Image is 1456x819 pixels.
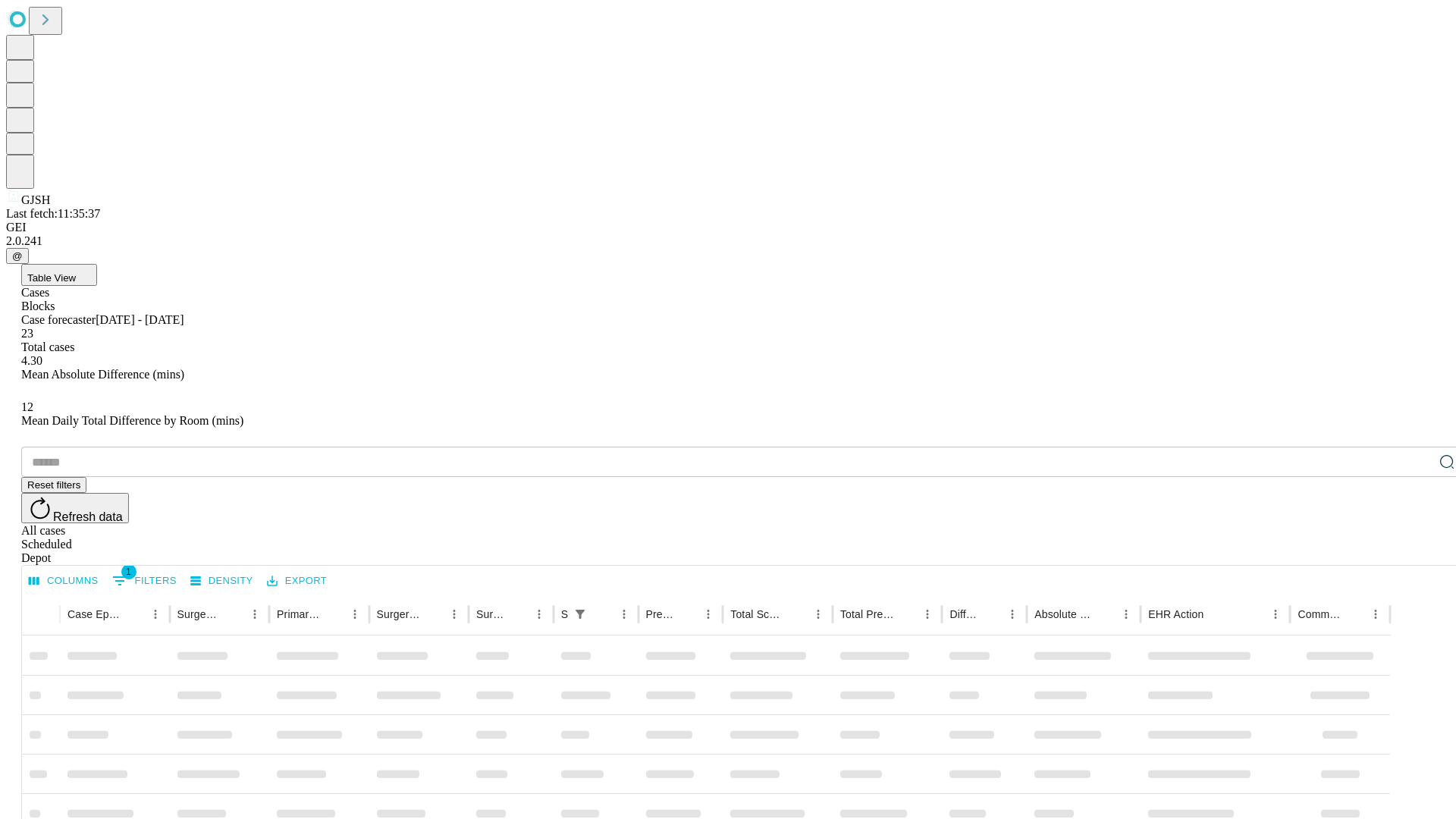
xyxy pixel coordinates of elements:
[840,608,895,620] div: Total Predicted Duration
[21,340,74,353] span: Total cases
[917,604,938,625] button: Menu
[53,510,123,523] span: Refresh data
[263,570,331,593] button: Export
[21,313,96,326] span: Case forecaster
[96,313,184,326] span: [DATE] - [DATE]
[592,604,613,625] button: Sort
[476,608,506,620] div: Surgery Date
[613,604,635,625] button: Menu
[1094,604,1116,625] button: Sort
[561,608,568,620] div: Scheduled In Room Duration
[145,604,166,625] button: Menu
[21,477,86,493] button: Reset filters
[27,272,76,284] span: Table View
[570,604,591,625] div: 1 active filter
[27,479,80,491] span: Reset filters
[786,604,808,625] button: Sort
[21,354,42,367] span: 4.30
[67,608,122,620] div: Case Epic Id
[6,234,1450,248] div: 2.0.241
[646,608,676,620] div: Predicted In Room Duration
[25,570,102,593] button: Select columns
[1344,604,1365,625] button: Sort
[21,493,129,523] button: Refresh data
[730,608,785,620] div: Total Scheduled Duration
[507,604,529,625] button: Sort
[529,604,550,625] button: Menu
[698,604,719,625] button: Menu
[1034,608,1093,620] div: Absolute Difference
[949,608,979,620] div: Difference
[1265,604,1286,625] button: Menu
[896,604,917,625] button: Sort
[377,608,421,620] div: Surgery Name
[981,604,1002,625] button: Sort
[21,400,33,413] span: 12
[21,414,243,427] span: Mean Daily Total Difference by Room (mins)
[1365,604,1386,625] button: Menu
[422,604,444,625] button: Sort
[21,327,33,340] span: 23
[108,569,180,593] button: Show filters
[1002,604,1023,625] button: Menu
[6,248,29,264] button: @
[323,604,344,625] button: Sort
[177,608,221,620] div: Surgeon Name
[1148,608,1203,620] div: EHR Action
[1116,604,1137,625] button: Menu
[21,368,184,381] span: Mean Absolute Difference (mins)
[277,608,321,620] div: Primary Service
[1298,608,1341,620] div: Comments
[12,250,23,262] span: @
[344,604,366,625] button: Menu
[1205,604,1226,625] button: Sort
[223,604,244,625] button: Sort
[21,193,50,206] span: GJSH
[187,570,257,593] button: Density
[124,604,145,625] button: Sort
[244,604,265,625] button: Menu
[6,221,1450,234] div: GEI
[6,207,100,220] span: Last fetch: 11:35:37
[808,604,829,625] button: Menu
[570,604,591,625] button: Show filters
[121,564,136,579] span: 1
[444,604,465,625] button: Menu
[676,604,698,625] button: Sort
[21,264,97,286] button: Table View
